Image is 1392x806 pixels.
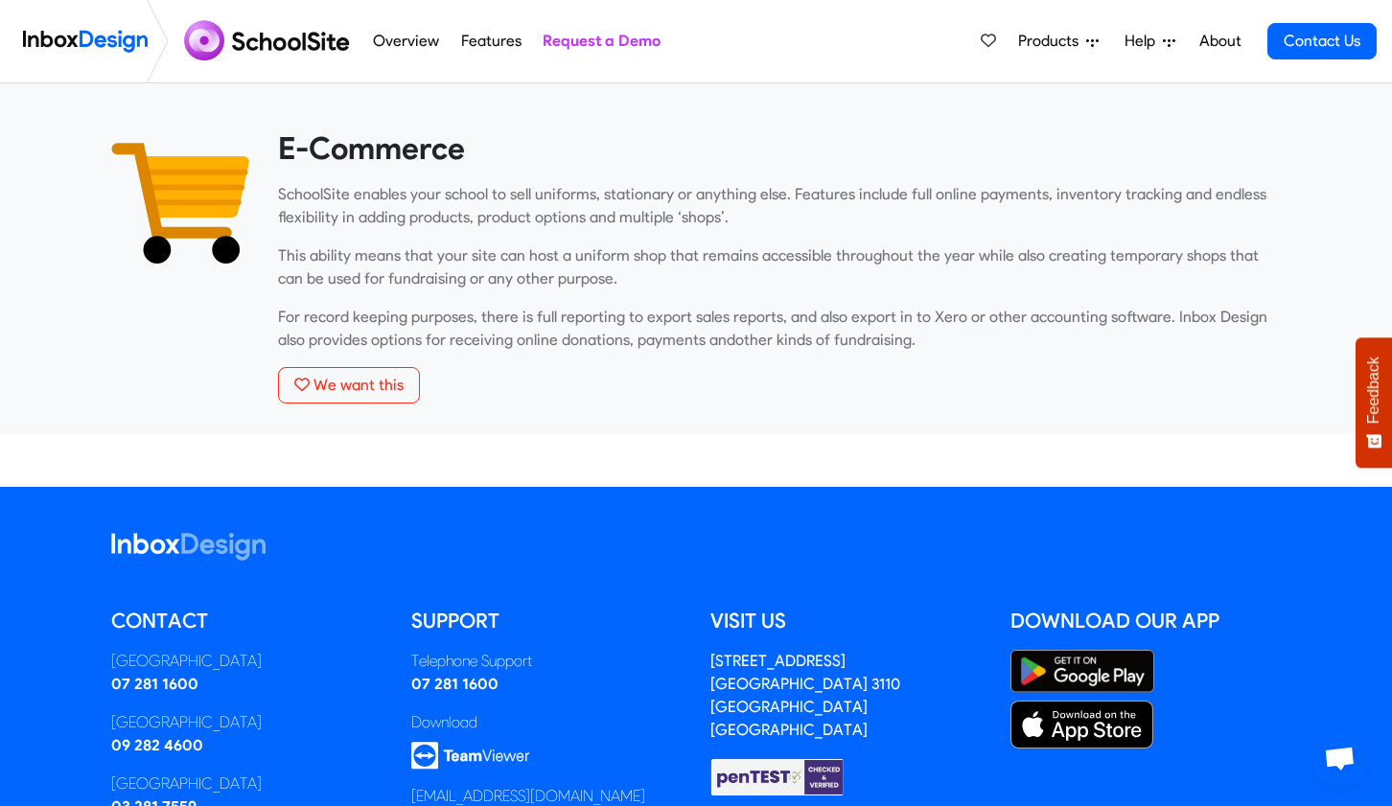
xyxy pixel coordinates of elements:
a: Checked & Verified by penTEST [710,767,845,785]
button: Feedback - Show survey [1356,337,1392,468]
div: [GEOGRAPHIC_DATA] [111,772,383,795]
a: Features [455,22,526,60]
a: Overview [368,22,445,60]
div: [GEOGRAPHIC_DATA] [111,711,383,734]
div: Telephone Support [411,650,683,673]
a: [EMAIL_ADDRESS][DOMAIN_NAME] [411,787,645,805]
a: Help [1117,22,1183,60]
div: [GEOGRAPHIC_DATA] [111,650,383,673]
a: 07 281 1600 [411,675,499,693]
img: 2022_01_17_icon_e_commerce.svg [111,129,249,267]
p: For record keeping purposes, there is full reporting to export sales reports, and also export in ... [278,306,1281,352]
a: Contact Us [1267,23,1377,59]
img: logo_inboxdesign_white.svg [111,533,266,561]
img: Apple App Store [1010,701,1154,748]
heading: E-Commerce [278,129,1281,168]
a: Request a Demo [537,22,665,60]
a: 09 282 4600 [111,736,203,754]
span: Products [1018,30,1086,53]
h5: Visit us [710,607,982,635]
a: Products [1010,22,1106,60]
h5: Support [411,607,683,635]
address: [STREET_ADDRESS] [GEOGRAPHIC_DATA] 3110 [GEOGRAPHIC_DATA] [GEOGRAPHIC_DATA] [710,652,900,739]
a: 07 281 1600 [111,675,198,693]
img: logo_teamviewer.svg [411,742,530,770]
img: schoolsite logo [176,18,362,64]
img: Google Play Store [1010,650,1154,693]
button: We want this [278,367,420,403]
a: About [1194,22,1246,60]
h5: Contact [111,607,383,635]
a: Open chat [1311,729,1369,787]
p: This ability means that your site can host a uniform shop that remains accessible throughout the ... [278,244,1281,290]
img: Checked & Verified by penTEST [710,757,845,797]
a: other kinds of fundraising [735,331,912,349]
p: SchoolSite enables your school to sell uniforms, stationary or anything else. Features include fu... [278,183,1281,229]
span: We want this [313,376,404,394]
span: Feedback [1365,357,1382,424]
h5: Download our App [1010,607,1282,635]
div: Download [411,711,683,734]
a: [STREET_ADDRESS][GEOGRAPHIC_DATA] 3110[GEOGRAPHIC_DATA][GEOGRAPHIC_DATA] [710,652,900,739]
span: Help [1125,30,1163,53]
